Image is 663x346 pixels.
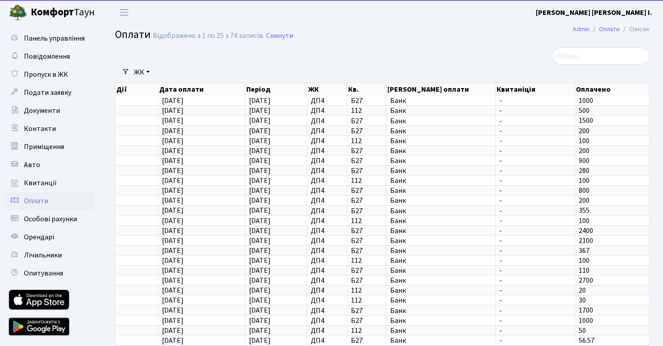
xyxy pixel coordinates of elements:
span: ДП4 [311,97,343,104]
a: ЖК [130,65,153,80]
th: ЖК [307,83,347,96]
span: - [499,147,571,154]
span: [DATE] [162,166,184,176]
span: 367 [579,246,589,256]
span: [DATE] [162,116,184,126]
span: - [499,207,571,215]
th: Дата оплати [158,83,245,96]
span: [DATE] [162,156,184,166]
span: - [499,227,571,234]
span: Орендарі [24,232,54,242]
span: ДП4 [311,107,343,114]
span: 112 [351,257,382,264]
span: [DATE] [249,116,271,126]
span: Повідомлення [24,51,70,61]
span: Банк [390,117,492,125]
span: ДП4 [311,127,343,135]
span: - [499,117,571,125]
span: [DATE] [249,176,271,186]
span: ДП4 [311,137,343,145]
th: Оплачено [575,83,649,96]
th: Кв. [347,83,387,96]
span: [DATE] [162,206,184,216]
span: [DATE] [162,146,184,156]
span: Банк [390,127,492,135]
span: [DATE] [249,96,271,106]
li: Список [620,24,649,34]
span: [DATE] [249,206,271,216]
span: [DATE] [162,266,184,276]
span: 30 [579,295,586,305]
span: 112 [351,217,382,224]
a: Повідомлення [5,47,95,65]
span: Оплати [115,27,151,42]
span: 280 [579,166,589,176]
span: [DATE] [249,285,271,295]
span: Банк [390,137,492,145]
span: 112 [351,297,382,304]
span: ДП4 [311,277,343,284]
span: [DATE] [249,126,271,136]
span: 200 [579,196,589,206]
th: Дії [115,83,158,96]
a: Квитанції [5,174,95,192]
span: ДП4 [311,177,343,184]
span: [DATE] [249,156,271,166]
span: 1500 [579,116,593,126]
span: - [499,317,571,324]
span: ДП4 [311,257,343,264]
span: Приміщення [24,142,64,152]
th: Квитаніція [496,83,575,96]
span: ДП4 [311,307,343,314]
span: Б27 [351,307,382,314]
span: Банк [390,277,492,284]
span: Авто [24,160,40,170]
span: - [499,297,571,304]
span: - [499,327,571,334]
span: ДП4 [311,227,343,234]
span: 100 [579,136,589,146]
span: - [499,177,571,184]
span: - [499,337,571,344]
span: - [499,197,571,204]
span: Банк [390,327,492,334]
span: 100 [579,176,589,186]
button: Переключити навігацію [113,5,135,20]
span: 112 [351,107,382,114]
a: Авто [5,156,95,174]
span: [DATE] [162,295,184,305]
span: [DATE] [162,96,184,106]
span: Банк [390,107,492,114]
span: Б27 [351,247,382,254]
span: [DATE] [162,246,184,256]
span: [DATE] [249,276,271,285]
span: Пропуск в ЖК [24,70,68,79]
a: Документи [5,102,95,120]
span: 500 [579,106,589,116]
span: - [499,287,571,294]
span: Опитування [24,268,63,278]
span: [DATE] [162,126,184,136]
span: - [499,137,571,145]
th: [PERSON_NAME] оплати [387,83,496,96]
span: Б27 [351,277,382,284]
span: [DATE] [162,256,184,266]
span: Банк [390,217,492,224]
span: [DATE] [249,256,271,266]
span: Б27 [351,97,382,104]
a: Оплати [5,192,95,210]
span: [DATE] [162,226,184,236]
span: - [499,237,571,244]
span: [DATE] [249,186,271,196]
span: [DATE] [249,266,271,276]
span: Особові рахунки [24,214,77,224]
a: Оплати [599,24,620,34]
span: Банк [390,257,492,264]
span: [DATE] [162,216,184,226]
div: Відображено з 1 по 25 з 74 записів. [153,32,264,40]
span: 1700 [579,306,593,316]
span: Б27 [351,227,382,234]
nav: breadcrumb [559,20,663,39]
span: Б27 [351,207,382,215]
a: Орендарі [5,228,95,246]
